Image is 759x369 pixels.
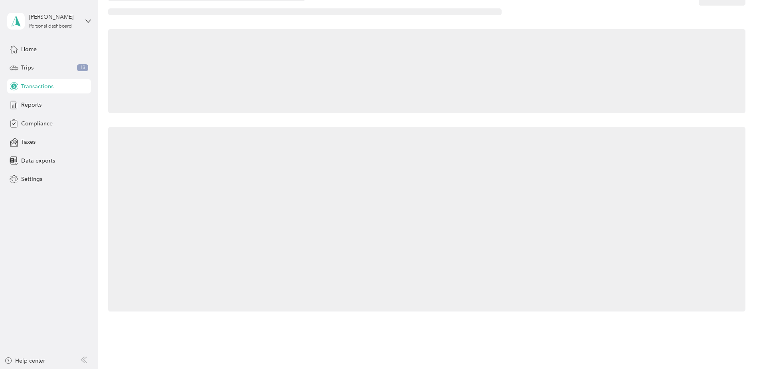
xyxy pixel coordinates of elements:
span: Transactions [21,82,53,91]
span: 13 [77,64,88,71]
div: Personal dashboard [29,24,72,29]
span: Settings [21,175,42,183]
button: Help center [4,357,45,365]
span: Taxes [21,138,36,146]
iframe: Everlance-gr Chat Button Frame [714,324,759,369]
div: [PERSON_NAME] [29,13,79,21]
span: Home [21,45,37,54]
span: Trips [21,63,34,72]
span: Compliance [21,119,53,128]
span: Reports [21,101,42,109]
span: Data exports [21,157,55,165]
